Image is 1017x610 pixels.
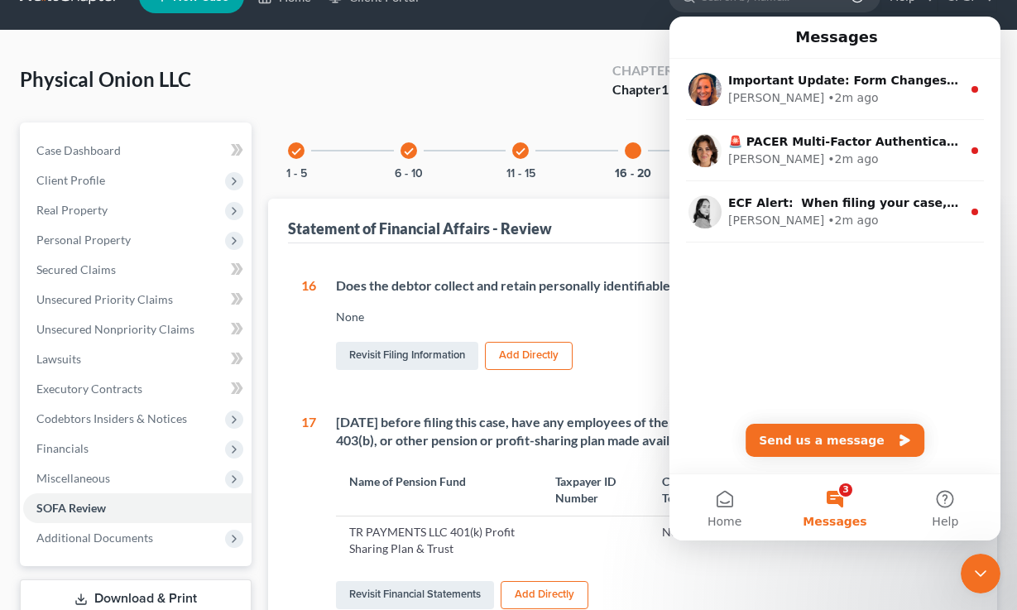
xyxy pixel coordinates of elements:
span: Codebtors Insiders & Notices [36,411,187,425]
span: Executory Contracts [36,382,142,396]
a: Unsecured Nonpriority Claims [23,315,252,344]
iframe: Intercom live chat [961,554,1000,593]
td: TR PAYMENTS LLC 401(k) Profit Sharing Plan & Trust [336,516,542,564]
span: Financials [36,441,89,455]
i: check [290,146,302,157]
th: Taxpayer ID Number [542,464,649,516]
button: 16 - 20 [615,168,651,180]
span: Lawsuits [36,352,81,366]
a: Case Dashboard [23,136,252,166]
a: Unsecured Priority Claims [23,285,252,315]
div: 16 [301,276,316,373]
span: Client Profile [36,173,105,187]
span: Real Property [36,203,108,217]
span: Unsecured Nonpriority Claims [36,322,194,336]
span: Personal Property [36,233,131,247]
div: Does the debtor collect and retain personally identifiable information of customers? [336,276,964,295]
div: Chapter [612,61,676,80]
button: Add Directly [485,342,573,370]
div: Chapter [612,80,676,99]
i: check [515,146,526,157]
td: No [649,516,777,564]
span: Case Dashboard [36,143,121,157]
span: Physical Onion LLC [20,67,191,91]
a: Executory Contracts [23,374,252,404]
span: SOFA Review [36,501,106,515]
div: Statement of Financial Affairs - Review [288,219,552,238]
div: None [336,309,964,325]
span: Unsecured Priority Claims [36,292,173,306]
th: Name of Pension Fund [336,464,542,516]
button: 1 - 5 [286,168,307,180]
span: Additional Documents [36,531,153,545]
span: Miscellaneous [36,471,110,485]
span: 11 [661,81,676,97]
i: check [403,146,415,157]
a: Revisit Financial Statements [336,581,494,609]
div: [DATE] before filing this case, have any employees of the debtor been participants in any ERISA, ... [336,413,964,451]
a: Revisit Filing Information [336,342,478,370]
th: Contribution Terminated [649,464,777,516]
span: Secured Claims [36,262,116,276]
a: SOFA Review [23,493,252,523]
button: 6 - 10 [395,168,423,180]
a: Lawsuits [23,344,252,374]
iframe: Intercom live chat [669,17,1000,540]
a: Secured Claims [23,255,252,285]
button: 11 - 15 [506,168,535,180]
button: Add Directly [501,581,588,609]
